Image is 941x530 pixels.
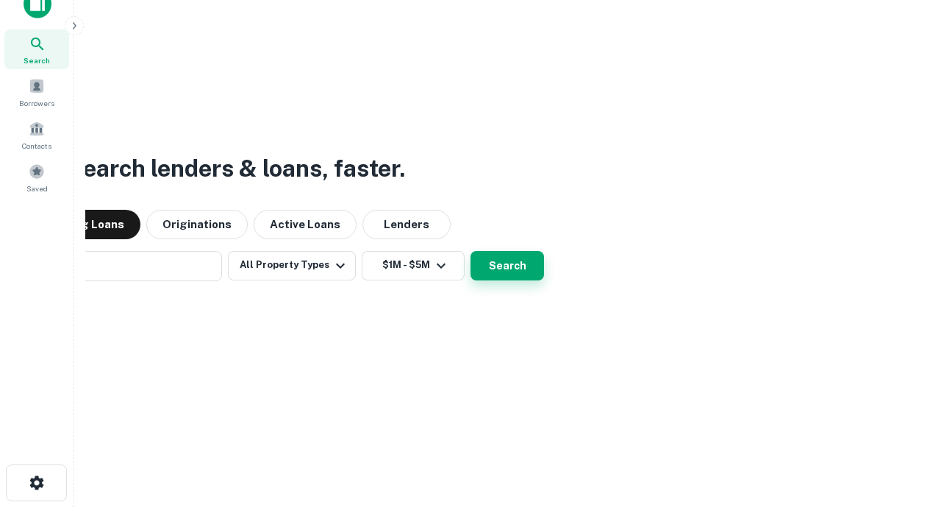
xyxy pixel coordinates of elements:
[228,251,356,280] button: All Property Types
[19,97,54,109] span: Borrowers
[4,72,69,112] a: Borrowers
[254,210,357,239] button: Active Loans
[867,412,941,483] iframe: Chat Widget
[22,140,51,152] span: Contacts
[67,151,405,186] h3: Search lenders & loans, faster.
[26,183,48,194] span: Saved
[362,251,465,280] button: $1M - $5M
[24,54,50,66] span: Search
[470,251,544,280] button: Search
[4,115,69,155] a: Contacts
[146,210,248,239] button: Originations
[362,210,451,239] button: Lenders
[4,158,69,197] a: Saved
[4,29,69,69] a: Search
